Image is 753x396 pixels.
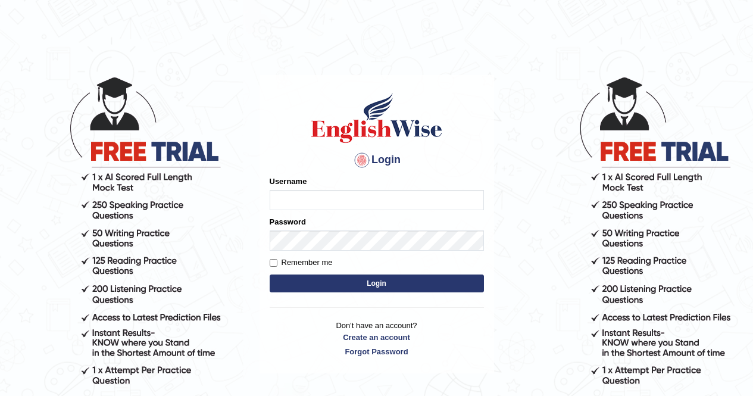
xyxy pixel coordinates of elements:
a: Create an account [270,332,484,343]
label: Password [270,216,306,227]
label: Username [270,176,307,187]
h4: Login [270,151,484,170]
img: Logo of English Wise sign in for intelligent practice with AI [309,91,445,145]
button: Login [270,275,484,292]
a: Forgot Password [270,346,484,357]
label: Remember me [270,257,333,269]
p: Don't have an account? [270,320,484,357]
input: Remember me [270,259,277,267]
